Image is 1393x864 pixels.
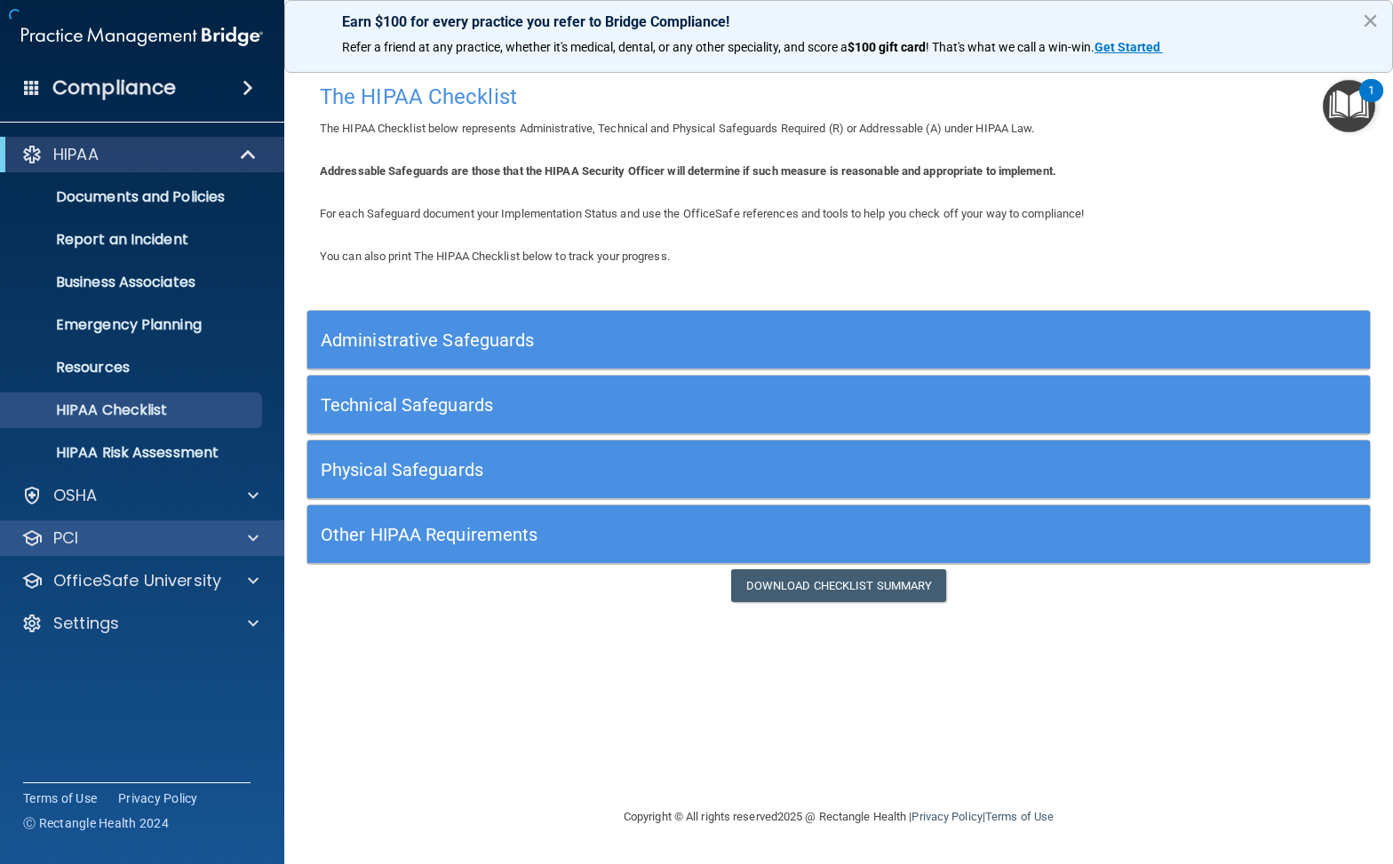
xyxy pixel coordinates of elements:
[12,273,254,291] p: Business Associates
[23,814,169,832] span: Ⓒ Rectangle Health 2024
[321,330,1091,350] h5: Administrative Safeguards
[1362,6,1379,35] button: Close
[52,75,176,100] h4: Compliance
[911,810,982,823] a: Privacy Policy
[321,525,1091,544] h5: Other HIPAA Requirements
[320,164,1056,178] b: Addressable Safeguards are those that the HIPAA Security Officer will determine if such measure i...
[118,789,198,807] a: Privacy Policy
[321,460,1091,480] h5: Physical Safeguards
[1094,40,1163,54] a: Get Started
[985,810,1054,823] a: Terms of Use
[53,613,119,634] p: Settings
[731,569,947,602] a: Download Checklist Summary
[21,144,258,165] a: HIPAA
[848,40,926,54] strong: $100 gift card
[21,613,259,634] a: Settings
[12,359,254,377] p: Resources
[926,40,1094,54] span: ! That's what we call a win-win.
[1323,80,1375,132] button: Open Resource Center, 1 new notification
[320,122,1035,135] span: The HIPAA Checklist below represents Administrative, Technical and Physical Safeguards Required (...
[21,19,263,54] img: PMB logo
[1368,91,1374,114] div: 1
[320,250,670,263] span: You can also print The HIPAA Checklist below to track your progress.
[12,231,254,249] p: Report an Incident
[320,207,1084,220] span: For each Safeguard document your Implementation Status and use the OfficeSafe references and tool...
[342,40,848,54] span: Refer a friend at any practice, whether it's medical, dental, or any other speciality, and score a
[53,527,78,549] p: PCI
[53,570,221,591] p: OfficeSafe University
[21,527,259,549] a: PCI
[12,444,254,462] p: HIPAA Risk Assessment
[21,485,259,506] a: OSHA
[342,13,1335,30] p: Earn $100 for every practice you refer to Bridge Compliance!
[514,789,1163,845] div: Copyright © All rights reserved 2025 @ Rectangle Health | |
[321,395,1091,415] h5: Technical Safeguards
[320,85,1357,108] h4: The HIPAA Checklist
[1094,40,1160,54] strong: Get Started
[12,316,254,334] p: Emergency Planning
[53,485,98,506] p: OSHA
[21,570,259,591] a: OfficeSafe University
[12,188,254,206] p: Documents and Policies
[12,401,254,419] p: HIPAA Checklist
[53,144,99,165] p: HIPAA
[23,789,97,807] a: Terms of Use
